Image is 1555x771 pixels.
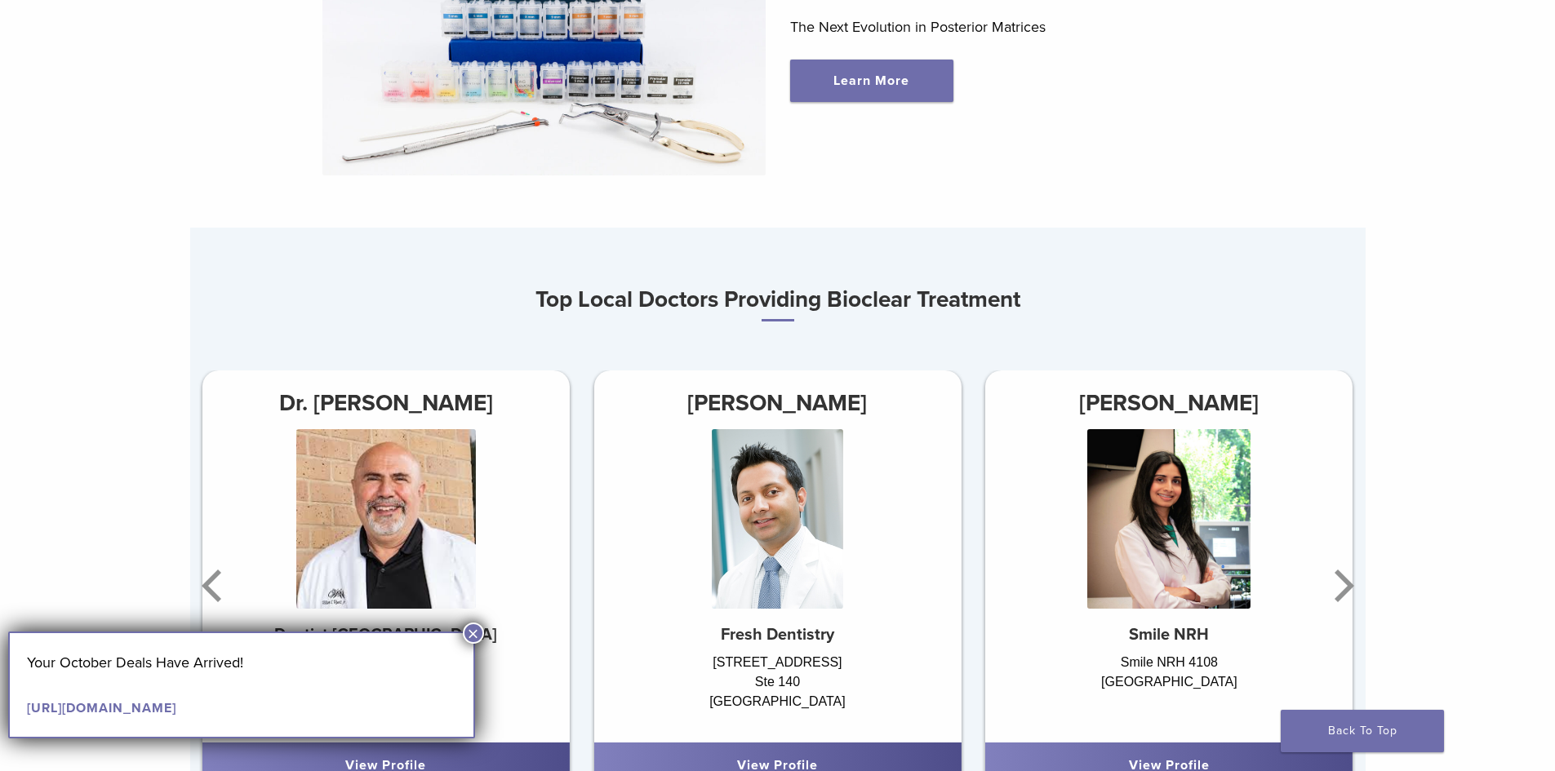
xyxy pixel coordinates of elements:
[202,383,570,423] h3: Dr. [PERSON_NAME]
[985,383,1353,423] h3: [PERSON_NAME]
[198,537,231,635] button: Previous
[1087,429,1251,609] img: Dr. Neelam Dube
[27,700,176,716] a: [URL][DOMAIN_NAME]
[985,653,1353,726] div: Smile NRH 4108 [GEOGRAPHIC_DATA]
[27,650,456,675] p: Your October Deals Have Arrived!
[593,653,961,726] div: [STREET_ADDRESS] Ste 140 [GEOGRAPHIC_DATA]
[1129,625,1209,645] strong: Smile NRH
[790,60,953,102] a: Learn More
[790,15,1233,39] p: The Next Evolution in Posterior Matrices
[463,623,484,644] button: Close
[190,280,1366,321] h3: Top Local Doctors Providing Bioclear Treatment
[1281,710,1444,752] a: Back To Top
[274,625,497,645] strong: Dentist [GEOGRAPHIC_DATA]
[296,429,476,609] img: Dr. Will Wyatt
[1325,537,1357,635] button: Next
[712,429,844,609] img: Dr. Salil Mehta
[593,383,961,423] h3: [PERSON_NAME]
[721,625,834,645] strong: Fresh Dentistry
